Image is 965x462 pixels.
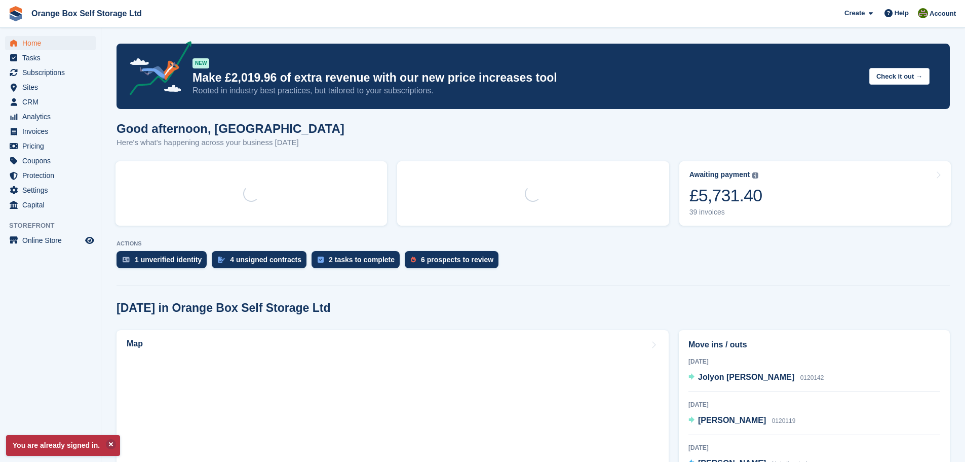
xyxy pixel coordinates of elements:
div: £5,731.40 [689,185,762,206]
a: menu [5,124,96,138]
span: Home [22,36,83,50]
span: Create [844,8,865,18]
a: menu [5,51,96,65]
a: menu [5,233,96,247]
span: Pricing [22,139,83,153]
img: contract_signature_icon-13c848040528278c33f63329250d36e43548de30e8caae1d1a13099fd9432cc5.svg [218,257,225,263]
span: Invoices [22,124,83,138]
span: Settings [22,183,83,197]
div: 39 invoices [689,208,762,217]
h2: Map [127,339,143,348]
span: Storefront [9,221,101,231]
span: 0120119 [772,417,796,424]
a: 1 unverified identity [117,251,212,273]
a: menu [5,95,96,109]
a: menu [5,168,96,183]
a: Jolyon [PERSON_NAME] 0120142 [688,371,824,384]
a: Preview store [84,234,96,246]
button: Check it out → [869,68,930,85]
a: [PERSON_NAME] 0120119 [688,414,795,428]
img: prospect-51fa495bee0391a8d652442698ab0144808aea92771e9ea1ae160a38d050c398.svg [411,257,416,263]
a: Orange Box Self Storage Ltd [27,5,146,22]
img: stora-icon-8386f47178a22dfd0bd8f6a31ec36ba5ce8667c1dd55bd0f319d3a0aa187defe.svg [8,6,23,21]
a: 4 unsigned contracts [212,251,312,273]
span: Account [930,9,956,19]
span: Subscriptions [22,65,83,80]
p: Here's what's happening across your business [DATE] [117,137,344,149]
span: Sites [22,80,83,94]
span: Help [895,8,909,18]
p: Rooted in industry best practices, but tailored to your subscriptions. [192,85,861,96]
div: [DATE] [688,357,940,366]
span: Coupons [22,154,83,168]
a: Awaiting payment £5,731.40 39 invoices [679,161,951,226]
div: 1 unverified identity [135,256,202,264]
span: [PERSON_NAME] [698,416,766,424]
a: menu [5,36,96,50]
h1: Good afternoon, [GEOGRAPHIC_DATA] [117,122,344,135]
img: icon-info-grey-7440780725fd019a000dd9b08b2336e03edf1995a4989e88bcd33f0948082b44.svg [752,172,758,179]
a: menu [5,139,96,153]
a: 6 prospects to review [405,251,504,273]
div: 4 unsigned contracts [230,256,301,264]
h2: [DATE] in Orange Box Self Storage Ltd [117,301,331,315]
a: menu [5,198,96,212]
div: 2 tasks to complete [329,256,395,264]
img: task-75834270c22a3079a89374b754ae025e5fb1db73e45f91037f5363f120a921f8.svg [318,257,324,263]
a: menu [5,80,96,94]
a: menu [5,65,96,80]
a: menu [5,154,96,168]
div: [DATE] [688,400,940,409]
span: Analytics [22,110,83,124]
div: 6 prospects to review [421,256,493,264]
span: Capital [22,198,83,212]
a: menu [5,110,96,124]
a: menu [5,183,96,197]
div: [DATE] [688,443,940,452]
img: Pippa White [918,8,928,18]
a: 2 tasks to complete [312,251,405,273]
div: Awaiting payment [689,170,750,179]
img: price-adjustments-announcement-icon-8257ccfd72463d97f412b2fc003d46551f7dbcb40ab6d574587a9cd5c0d94... [121,41,192,99]
span: Online Store [22,233,83,247]
span: Tasks [22,51,83,65]
span: Protection [22,168,83,183]
p: You are already signed in. [6,435,120,456]
div: NEW [192,58,209,68]
p: ACTIONS [117,240,950,247]
h2: Move ins / outs [688,339,940,351]
span: CRM [22,95,83,109]
p: Make £2,019.96 of extra revenue with our new price increases tool [192,70,861,85]
span: Jolyon [PERSON_NAME] [698,373,794,381]
span: 0120142 [800,374,824,381]
img: verify_identity-adf6edd0f0f0b5bbfe63781bf79b02c33cf7c696d77639b501bdc392416b5a36.svg [123,257,130,263]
